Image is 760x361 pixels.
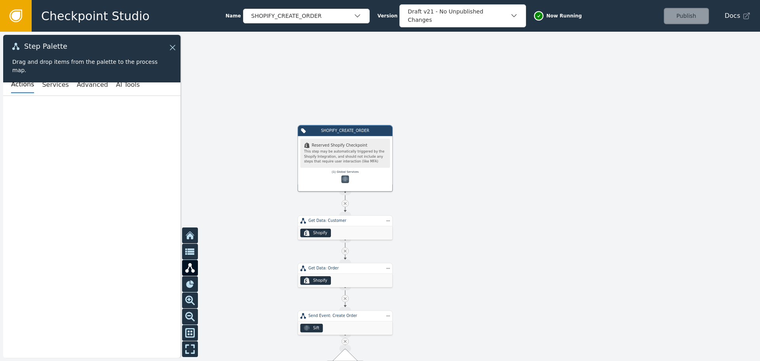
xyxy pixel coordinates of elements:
[308,218,382,223] div: Get Data: Customer
[399,4,526,27] button: Draft v21 - No Unpublished Changes
[308,265,382,271] div: Get Data: Order
[251,12,353,20] div: SHOPIFY_CREATE_ORDER
[546,12,582,19] span: Now Running
[378,12,398,19] span: Version
[11,76,34,93] button: Actions
[12,58,171,74] div: Drag and drop items from the palette to the process map.
[313,325,319,331] div: Sift
[41,7,150,25] span: Checkpoint Studio
[308,313,382,319] div: Send Event: Create Order
[725,11,750,21] a: Docs
[309,128,382,134] div: SHOPIFY_CREATE_ORDER
[300,170,390,175] div: ( 1 ) Global Services
[408,8,510,24] div: Draft v21 - No Unpublished Changes
[313,230,327,236] div: Shopify
[243,9,370,23] button: SHOPIFY_CREATE_ORDER
[304,149,386,164] div: This step may be automatically triggered by the Shopify Integration, and should not include any s...
[77,76,108,93] button: Advanced
[42,76,68,93] button: Services
[725,11,740,21] span: Docs
[226,12,241,19] span: Name
[304,142,386,148] div: Reserved Shopify Checkpoint
[313,278,327,283] div: Shopify
[24,43,67,50] span: Step Palette
[116,76,140,93] button: AI Tools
